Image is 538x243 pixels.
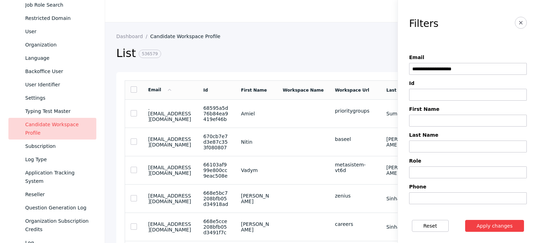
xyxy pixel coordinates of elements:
a: Question Generation Log [8,201,96,214]
label: Phone [409,184,527,190]
section: 668e5cce208bfb05d3491f7c [203,219,229,235]
div: Backoffice User [25,67,91,76]
section: [EMAIL_ADDRESS][DOMAIN_NAME] [148,193,192,204]
a: Id [203,88,208,93]
h3: Filters [409,18,439,29]
div: Candidate Workspace Profile [25,120,91,137]
td: Workspace Name [277,81,329,100]
a: Candidate Workspace Profile [150,34,226,39]
section: [PERSON_NAME] [241,193,271,204]
a: Typing Test Master [8,105,96,118]
a: Last Name [386,88,412,93]
a: Organization [8,38,96,51]
div: prioritygroups [335,108,375,114]
div: Subscription [25,142,91,150]
section: Sinha [386,224,416,230]
section: 68595a5d76b84ea9419ef46b [203,105,229,122]
section: [PERSON_NAME] [241,221,271,233]
h2: List [116,46,418,61]
div: metasistem-vt6d [335,162,375,173]
a: Candidate Workspace Profile [8,118,96,140]
section: Vadym [241,167,271,173]
section: [PERSON_NAME] [386,136,416,148]
div: User [25,27,91,36]
div: Organization Subscription Credits [25,217,91,234]
td: Workspace Url [329,81,381,100]
a: User Identifier [8,78,96,91]
span: 536579 [139,50,161,58]
section: Sumayao [386,111,416,116]
a: Restricted Domain [8,12,96,25]
button: Reset [412,220,449,232]
div: Organization [25,41,91,49]
a: User [8,25,96,38]
section: [PERSON_NAME] [386,165,416,176]
a: Dashboard [116,34,150,39]
section: 66103af999e800cc9eac508e [203,162,229,179]
section: 670cb7e7d3e87c353f080807 [203,134,229,150]
div: User Identifier [25,80,91,89]
section: Amiel [241,111,271,116]
a: Language [8,51,96,65]
a: Settings [8,91,96,105]
div: Application Tracking System [25,169,91,185]
a: Reseller [8,188,96,201]
section: Nitin [241,139,271,145]
div: Settings [25,94,91,102]
a: Subscription [8,140,96,153]
div: zenius [335,193,375,199]
section: [EMAIL_ADDRESS][DOMAIN_NAME] [148,221,192,233]
a: Backoffice User [8,65,96,78]
div: Restricted Domain [25,14,91,22]
a: Log Type [8,153,96,166]
div: Question Generation Log [25,203,91,212]
div: careers [335,221,375,227]
a: First Name [241,88,267,93]
section: .[EMAIL_ADDRESS][DOMAIN_NAME] [148,105,192,122]
a: Application Tracking System [8,166,96,188]
div: Reseller [25,190,91,199]
a: Organization Subscription Credits [8,214,96,236]
a: Email [148,87,172,92]
label: First Name [409,106,527,112]
label: Role [409,158,527,164]
div: Job Role Search [25,1,91,9]
div: Log Type [25,155,91,164]
section: 668e5bc7208bfb05d34918ad [203,190,229,207]
label: Email [409,55,527,60]
div: Language [25,54,91,62]
section: [EMAIL_ADDRESS][DOMAIN_NAME] [148,165,192,176]
section: [EMAIL_ADDRESS][DOMAIN_NAME] [148,136,192,148]
button: Apply changes [465,220,524,232]
label: Last Name [409,132,527,138]
section: Sinha [386,196,416,201]
div: Typing Test Master [25,107,91,115]
label: Id [409,80,527,86]
div: baseel [335,136,375,142]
